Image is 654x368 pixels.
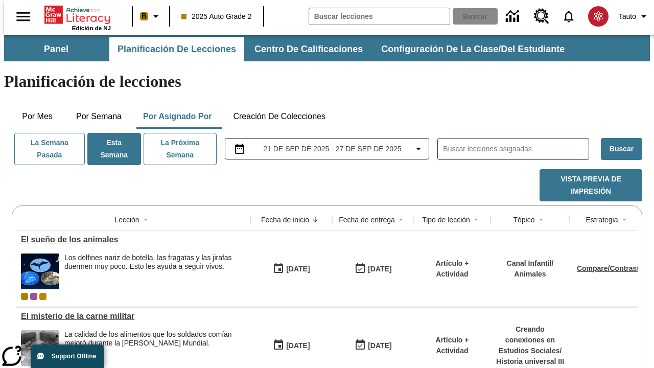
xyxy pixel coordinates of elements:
button: Sort [618,214,630,226]
input: Buscar lecciones asignadas [443,142,589,156]
button: 09/26/25: Último día en que podrá accederse la lección [351,259,395,279]
a: Compare/Contrast [577,264,639,272]
p: Artículo + Actividad [419,335,485,356]
button: Por semana [68,104,130,129]
input: Buscar campo [309,8,450,25]
a: El misterio de la carne militar , Lecciones [21,312,245,321]
div: Los delfines nariz de botella, las fragatas y las jirafas duermen muy poco. Esto les ayuda a segu... [64,254,245,271]
button: Support Offline [31,344,104,368]
button: Por asignado por [135,104,220,129]
button: 09/26/25: Primer día en que estuvo disponible la lección [269,259,313,279]
button: Sort [535,214,547,226]
a: Notificaciones [555,3,582,30]
button: Escoja un nuevo avatar [582,3,615,30]
p: Canal Infantil / [507,258,554,269]
p: Creando conexiones en Estudios Sociales / [496,324,565,356]
a: El sueño de los animales, Lecciones [21,235,245,244]
span: Edición de NJ [72,25,111,31]
div: [DATE] [368,263,391,275]
button: Sort [309,214,321,226]
div: Tipo de lección [422,215,470,225]
span: Panel [44,43,68,55]
p: Historia universal III [496,356,565,367]
div: Tópico [513,215,534,225]
button: Por mes [12,104,63,129]
p: Animales [507,269,554,280]
button: 09/21/25: Último día en que podrá accederse la lección [351,336,395,355]
div: Estrategia [586,215,618,225]
p: Artículo + Actividad [419,258,485,280]
span: Centro de calificaciones [254,43,363,55]
button: Panel [5,37,107,61]
button: Boost El color de la clase es anaranjado claro. Cambiar el color de la clase. [136,7,166,26]
img: avatar image [588,6,609,27]
button: Seleccione el intervalo de fechas opción del menú [229,143,425,155]
div: Subbarra de navegación [4,37,574,61]
div: Subbarra de navegación [4,35,650,61]
button: Creación de colecciones [225,104,334,129]
img: Fotos de una fragata, dos delfines nariz de botella y una jirafa sobre un fondo de noche estrellada. [21,254,59,289]
button: Sort [470,214,482,226]
button: Centro de calificaciones [246,37,371,61]
div: [DATE] [286,263,310,275]
a: Portada [44,5,111,25]
span: 2025 Auto Grade 2 [181,11,252,22]
svg: Collapse Date Range Filter [412,143,425,155]
button: Sort [139,214,152,226]
div: [DATE] [368,339,391,352]
div: Portada [44,4,111,31]
button: Buscar [601,138,642,160]
span: B [142,10,147,22]
div: Fecha de inicio [261,215,309,225]
button: La semana pasada [14,133,85,165]
div: Fecha de entrega [339,215,395,225]
span: 21 de sep de 2025 - 27 de sep de 2025 [263,144,401,154]
span: Support Offline [52,353,96,360]
button: 09/21/25: Primer día en que estuvo disponible la lección [269,336,313,355]
button: Vista previa de impresión [540,169,642,201]
img: Fotografía en blanco y negro que muestra cajas de raciones de comida militares con la etiqueta U.... [21,330,59,366]
div: Clase actual [21,293,28,300]
p: La calidad de los alimentos que los soldados comían mejoró durante la [PERSON_NAME] Mundial. [64,330,245,348]
span: Configuración de la clase/del estudiante [381,43,565,55]
span: Tauto [619,11,636,22]
button: Abrir el menú lateral [8,2,38,32]
div: La calidad de los alimentos que los soldados comían mejoró durante la Segunda Guerra Mundial. [64,330,245,366]
h1: Planificación de lecciones [4,72,650,91]
button: Sort [395,214,407,226]
div: [DATE] [286,339,310,352]
div: OL 2025 Auto Grade 3 [30,293,37,300]
button: Planificación de lecciones [109,37,244,61]
div: El sueño de los animales [21,235,245,244]
button: Configuración de la clase/del estudiante [373,37,573,61]
div: New 2025 class [39,293,46,300]
button: Perfil/Configuración [615,7,654,26]
div: El misterio de la carne militar [21,312,245,321]
button: La próxima semana [144,133,217,165]
a: Centro de información [500,3,528,31]
button: Esta semana [87,133,141,165]
span: Planificación de lecciones [118,43,236,55]
a: Centro de recursos, Se abrirá en una pestaña nueva. [528,3,555,30]
div: Los delfines nariz de botella, las fragatas y las jirafas duermen muy poco. Esto les ayuda a segu... [64,254,245,289]
div: Lección [114,215,139,225]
